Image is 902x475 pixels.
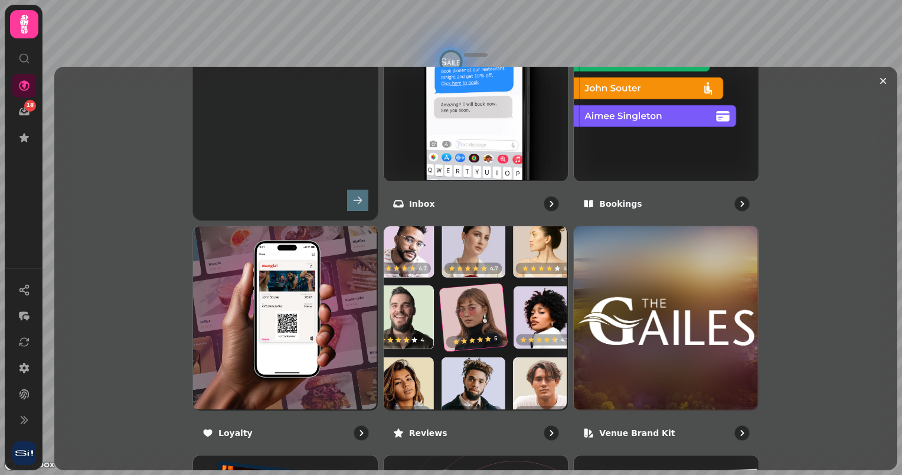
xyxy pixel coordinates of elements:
span: 18 [27,102,34,110]
img: Reviews [383,225,567,410]
svg: go to [736,427,748,439]
a: 18 [12,100,36,123]
svg: go to [545,427,557,439]
img: Loyalty [192,225,377,410]
svg: go to [545,198,557,210]
p: Loyalty [218,427,253,439]
a: LoyaltyLoyalty [192,226,378,451]
img: User avatar [12,441,36,465]
img: aHR0cHM6Ly9ibGFja2J4LnMzLmV1LXdlc3QtMi5hbWF6b25hd3MuY29tL2QzNTQ5NTM2LTAxYTgtMTFlYy04YTA5LTA2M2ZlM... [574,226,759,411]
button: Close drawer [874,71,893,90]
a: Venue brand kitVenue brand kit [573,226,759,451]
a: ReviewsReviews [383,226,569,451]
p: Inbox [409,198,435,210]
p: Reviews [409,427,447,439]
a: Mapbox logo [4,458,55,471]
button: User avatar [10,441,38,465]
p: Bookings [599,198,642,210]
svg: go to [736,198,748,210]
p: Venue brand kit [599,427,675,439]
svg: go to [355,427,367,439]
